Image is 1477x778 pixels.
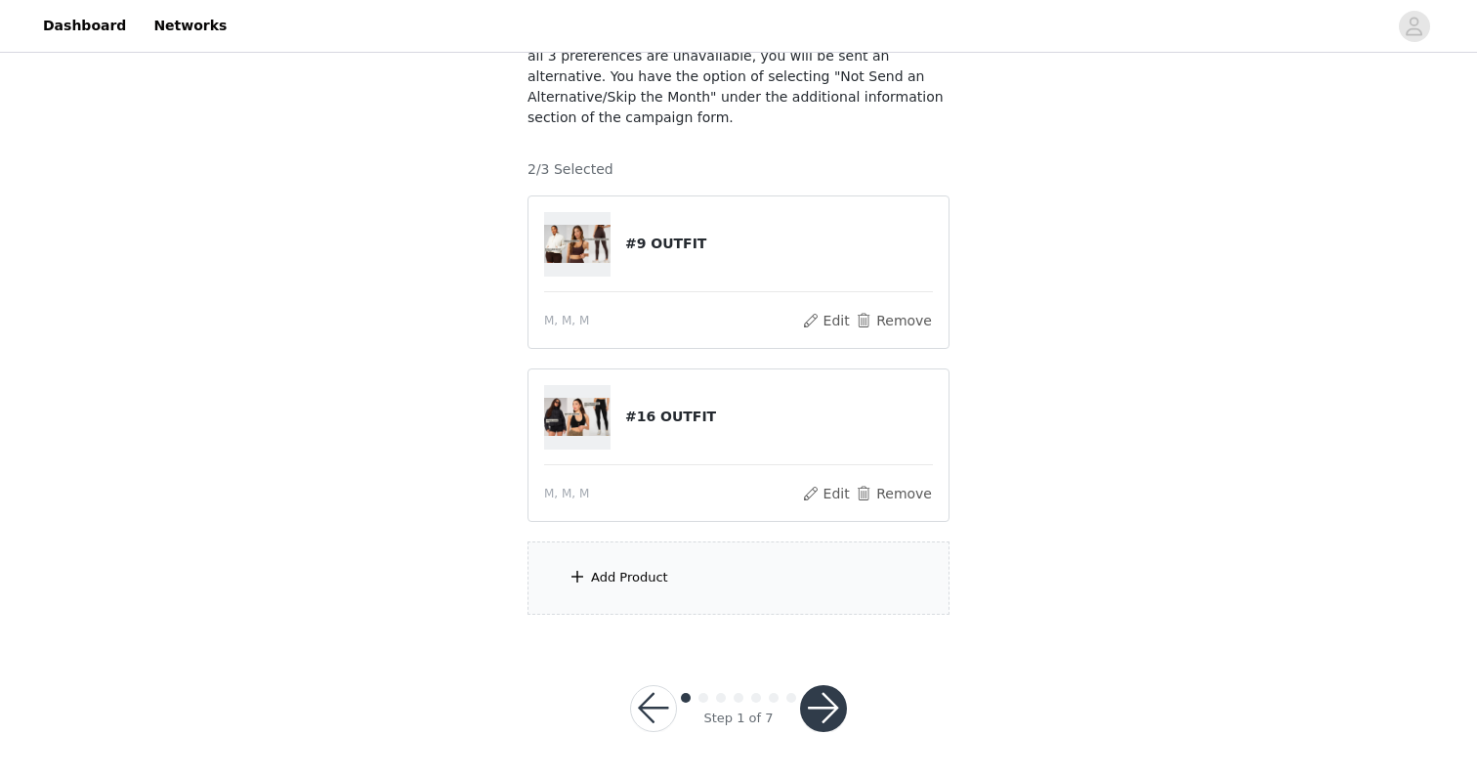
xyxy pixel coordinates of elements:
[544,485,589,502] span: M, M, M
[855,309,933,332] button: Remove
[703,709,773,728] div: Step 1 of 7
[855,482,933,505] button: Remove
[801,482,851,505] button: Edit
[544,312,589,329] span: M, M, M
[625,407,933,427] h4: #16 OUTFIT
[1405,11,1423,42] div: avatar
[527,159,613,180] h4: 2/3 Selected
[544,398,611,436] img: #16 OUTFIT
[625,234,933,254] h4: #9 OUTFIT
[31,4,138,48] a: Dashboard
[801,309,851,332] button: Edit
[591,568,668,587] div: Add Product
[544,225,611,262] img: #9 OUTFIT
[142,4,238,48] a: Networks
[527,5,949,128] p: Please select 3 outfit PREFERENCES. You will recieve 1 OUTFIT. We will try our best to get you 1 ...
